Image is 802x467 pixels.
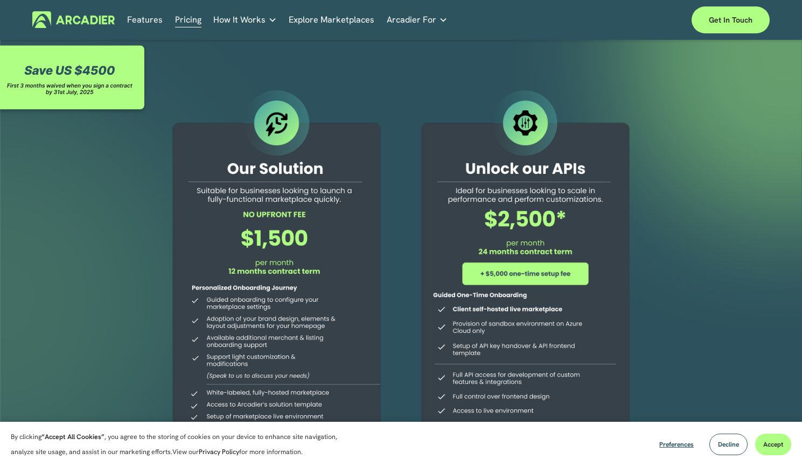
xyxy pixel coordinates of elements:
img: Arcadier [32,11,115,28]
span: Accept [763,440,783,449]
span: Arcadier For [387,12,436,27]
button: Decline [709,434,748,455]
span: Decline [718,440,739,449]
a: Get in touch [692,6,770,33]
span: How It Works [213,12,266,27]
a: Features [127,11,163,28]
p: By clicking , you agree to the storing of cookies on your device to enhance site navigation, anal... [11,429,361,459]
a: folder dropdown [387,11,448,28]
a: Privacy Policy [199,448,239,456]
a: Explore Marketplaces [289,11,374,28]
span: Preferences [659,440,694,449]
a: Pricing [175,11,201,28]
strong: “Accept All Cookies” [41,433,104,441]
button: Preferences [651,434,702,455]
a: folder dropdown [213,11,277,28]
button: Accept [755,434,791,455]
